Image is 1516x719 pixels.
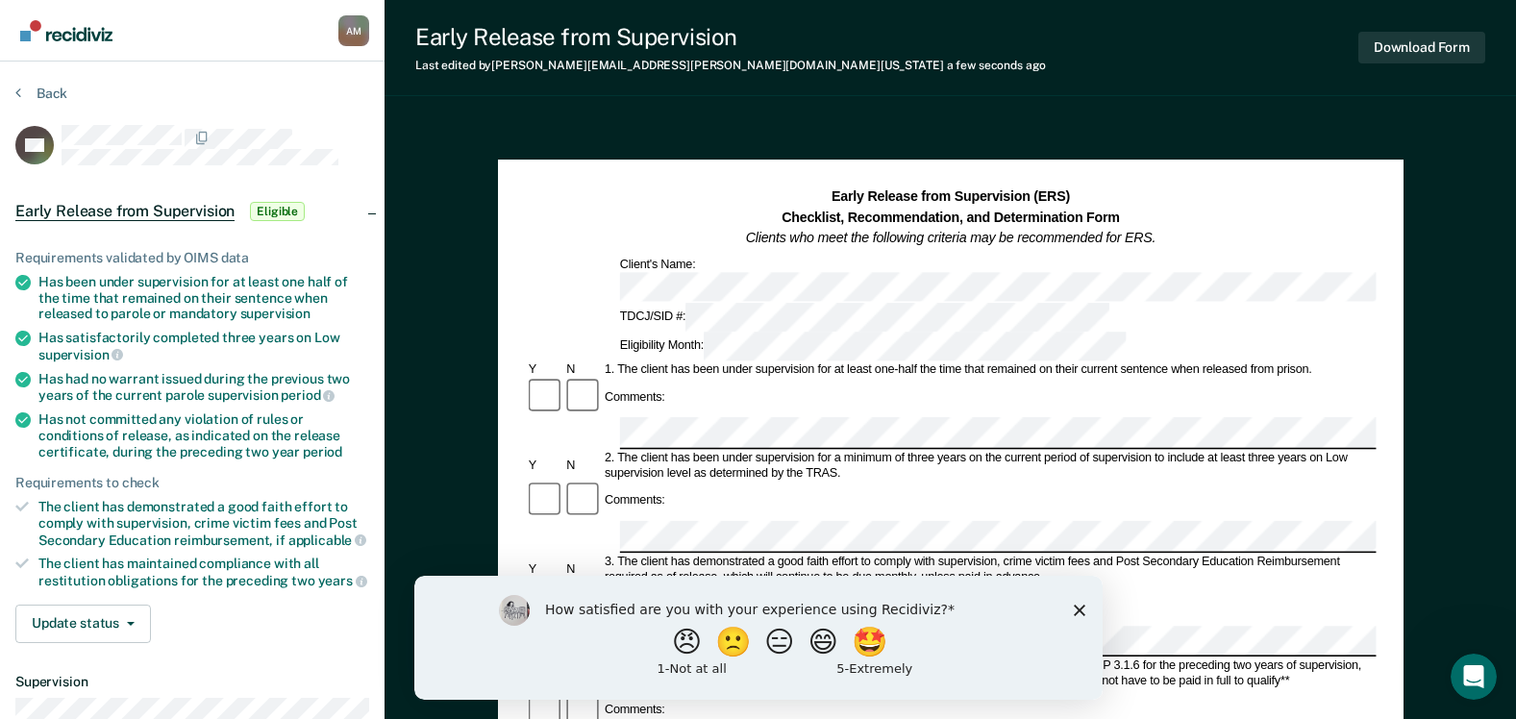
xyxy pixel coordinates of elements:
[415,59,1046,72] div: Last edited by [PERSON_NAME][EMAIL_ADDRESS][PERSON_NAME][DOMAIN_NAME][US_STATE]
[525,562,563,578] div: Y
[38,274,369,322] div: Has been under supervision for at least one half of the time that remained on their sentence when...
[415,23,1046,51] div: Early Release from Supervision
[20,20,112,41] img: Recidiviz
[38,347,123,362] span: supervision
[15,85,67,102] button: Back
[15,202,235,221] span: Early Release from Supervision
[563,459,602,474] div: N
[525,361,563,377] div: Y
[281,387,335,403] span: period
[745,230,1155,245] em: Clients who meet the following criteria may be recommended for ERS.
[338,15,369,46] div: A M
[602,361,1377,377] div: 1. The client has been under supervision for at least one-half the time that remained on their cu...
[414,576,1103,700] iframe: Survey by Kim from Recidiviz
[38,499,369,548] div: The client has demonstrated a good faith effort to comply with supervision, crime victim fees and...
[15,475,369,491] div: Requirements to check
[250,202,305,221] span: Eligible
[782,210,1120,225] strong: Checklist, Recommendation, and Determination Form
[832,188,1070,204] strong: Early Release from Supervision (ERS)
[338,15,369,46] button: Profile dropdown button
[1358,32,1485,63] button: Download Form
[525,459,563,474] div: Y
[15,605,151,643] button: Update status
[288,533,366,548] span: applicable
[563,562,602,578] div: N
[240,306,311,321] span: supervision
[602,494,668,509] div: Comments:
[616,302,1111,331] div: TDCJ/SID #:
[1451,654,1497,700] iframe: Intercom live chat
[602,702,668,717] div: Comments:
[947,59,1046,72] span: a few seconds ago
[318,573,367,588] span: years
[563,361,602,377] div: N
[38,556,369,588] div: The client has maintained compliance with all restitution obligations for the preceding two
[38,330,369,362] div: Has satisfactorily completed three years on Low
[303,444,342,459] span: period
[602,555,1377,585] div: 3. The client has demonstrated a good faith effort to comply with supervision, crime victim fees ...
[616,332,1130,360] div: Eligibility Month:
[38,411,369,459] div: Has not committed any violation of rules or conditions of release, as indicated on the release ce...
[38,371,369,404] div: Has had no warrant issued during the previous two years of the current parole supervision
[602,451,1377,482] div: 2. The client has been under supervision for a minimum of three years on the current period of su...
[15,674,369,690] dt: Supervision
[602,389,668,405] div: Comments:
[602,658,1377,689] div: 4. The client has maintained compliance with all restitution obligations in accordance with PD/PO...
[15,250,369,266] div: Requirements validated by OIMS data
